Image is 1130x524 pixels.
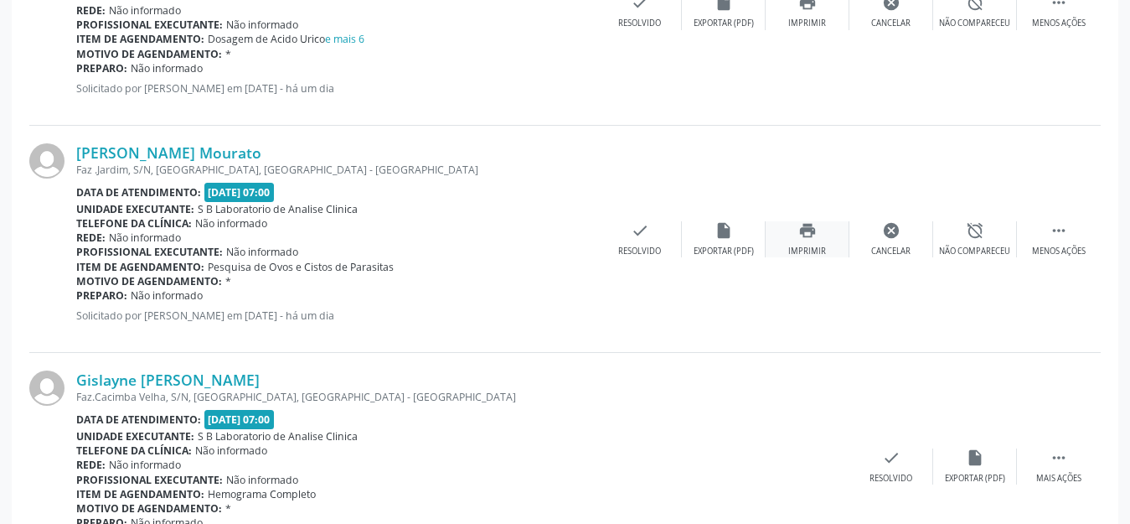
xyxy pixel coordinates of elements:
[76,18,223,32] b: Profissional executante:
[226,473,298,487] span: Não informado
[788,246,826,257] div: Imprimir
[195,216,267,231] span: Não informado
[882,221,900,240] i: cancel
[195,444,267,458] span: Não informado
[76,501,222,516] b: Motivo de agendamento:
[76,32,204,46] b: Item de agendamento:
[208,32,364,46] span: Dosagem de Acido Urico
[76,444,192,458] b: Telefone da clínica:
[226,245,298,259] span: Não informado
[76,143,261,162] a: [PERSON_NAME] Mourato
[76,3,106,18] b: Rede:
[76,260,204,274] b: Item de agendamento:
[131,61,203,75] span: Não informado
[76,245,223,259] b: Profissional executante:
[325,32,364,46] a: e mais 6
[1050,221,1068,240] i: 
[1032,18,1086,29] div: Menos ações
[76,163,598,177] div: Faz .Jardim, S/N, [GEOGRAPHIC_DATA], [GEOGRAPHIC_DATA] - [GEOGRAPHIC_DATA]
[76,487,204,501] b: Item de agendamento:
[204,410,275,429] span: [DATE] 07:00
[1032,246,1086,257] div: Menos ações
[966,449,984,467] i: insert_drive_file
[131,288,203,303] span: Não informado
[76,47,222,61] b: Motivo de agendamento:
[694,18,754,29] div: Exportar (PDF)
[715,221,733,240] i: insert_drive_file
[204,183,275,202] span: [DATE] 07:00
[198,429,358,444] span: S B Laboratorio de Analise Clinica
[76,429,194,444] b: Unidade executante:
[618,18,661,29] div: Resolvido
[882,449,900,467] i: check
[76,371,260,389] a: Gislayne [PERSON_NAME]
[76,202,194,216] b: Unidade executante:
[869,473,912,485] div: Resolvido
[788,18,826,29] div: Imprimir
[939,18,1010,29] div: Não compareceu
[76,473,223,487] b: Profissional executante:
[76,309,598,323] p: Solicitado por [PERSON_NAME] em [DATE] - há um dia
[208,487,316,501] span: Hemograma Completo
[1036,473,1081,485] div: Mais ações
[29,143,64,179] img: img
[109,458,181,472] span: Não informado
[76,216,192,231] b: Telefone da clínica:
[618,246,661,257] div: Resolvido
[1050,449,1068,467] i: 
[76,231,106,245] b: Rede:
[29,371,64,406] img: img
[76,412,201,427] b: Data de atendimento:
[76,288,127,303] b: Preparo:
[76,458,106,472] b: Rede:
[694,246,754,257] div: Exportar (PDF)
[198,202,358,216] span: S B Laboratorio de Analise Clinica
[966,221,984,240] i: alarm_off
[76,81,598,96] p: Solicitado por [PERSON_NAME] em [DATE] - há um dia
[76,185,201,200] b: Data de atendimento:
[871,246,911,257] div: Cancelar
[76,274,222,288] b: Motivo de agendamento:
[798,221,817,240] i: print
[109,3,181,18] span: Não informado
[939,246,1010,257] div: Não compareceu
[871,18,911,29] div: Cancelar
[631,221,649,240] i: check
[945,473,1005,485] div: Exportar (PDF)
[109,231,181,245] span: Não informado
[226,18,298,32] span: Não informado
[76,61,127,75] b: Preparo:
[76,390,849,404] div: Faz.Cacimba Velha, S/N, [GEOGRAPHIC_DATA], [GEOGRAPHIC_DATA] - [GEOGRAPHIC_DATA]
[208,260,394,274] span: Pesquisa de Ovos e Cistos de Parasitas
